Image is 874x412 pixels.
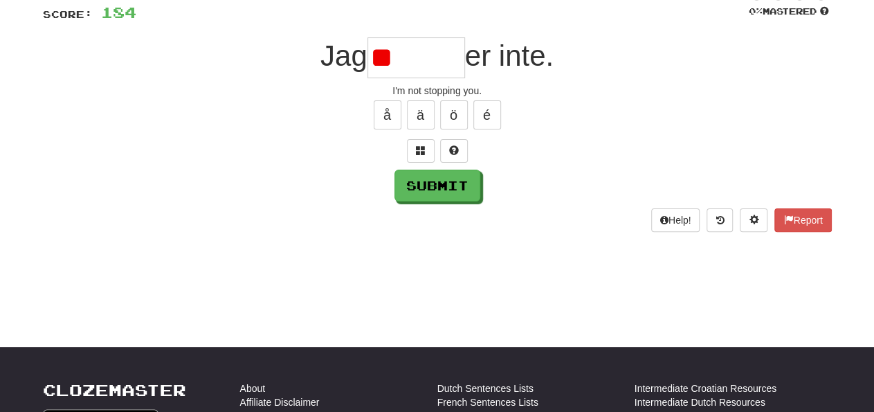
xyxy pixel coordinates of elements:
button: Round history (alt+y) [707,208,733,232]
span: Jag [320,39,367,72]
a: French Sentences Lists [437,395,538,409]
button: Help! [651,208,700,232]
a: Affiliate Disclaimer [240,395,320,409]
a: About [240,382,266,395]
button: Switch sentence to multiple choice alt+p [407,139,435,163]
a: Dutch Sentences Lists [437,382,534,395]
span: 0 % [749,6,763,17]
button: Single letter hint - you only get 1 per sentence and score half the points! alt+h [440,139,468,163]
span: er inte. [465,39,554,72]
button: Submit [394,170,480,201]
span: Score: [43,8,93,20]
div: Mastered [746,6,832,18]
button: å [374,100,401,129]
span: 184 [101,3,136,21]
a: Intermediate Dutch Resources [635,395,765,409]
button: é [473,100,501,129]
a: Clozemaster [43,382,186,399]
div: I'm not stopping you. [43,84,832,98]
button: Report [774,208,831,232]
button: ö [440,100,468,129]
a: Intermediate Croatian Resources [635,382,776,395]
button: ä [407,100,435,129]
